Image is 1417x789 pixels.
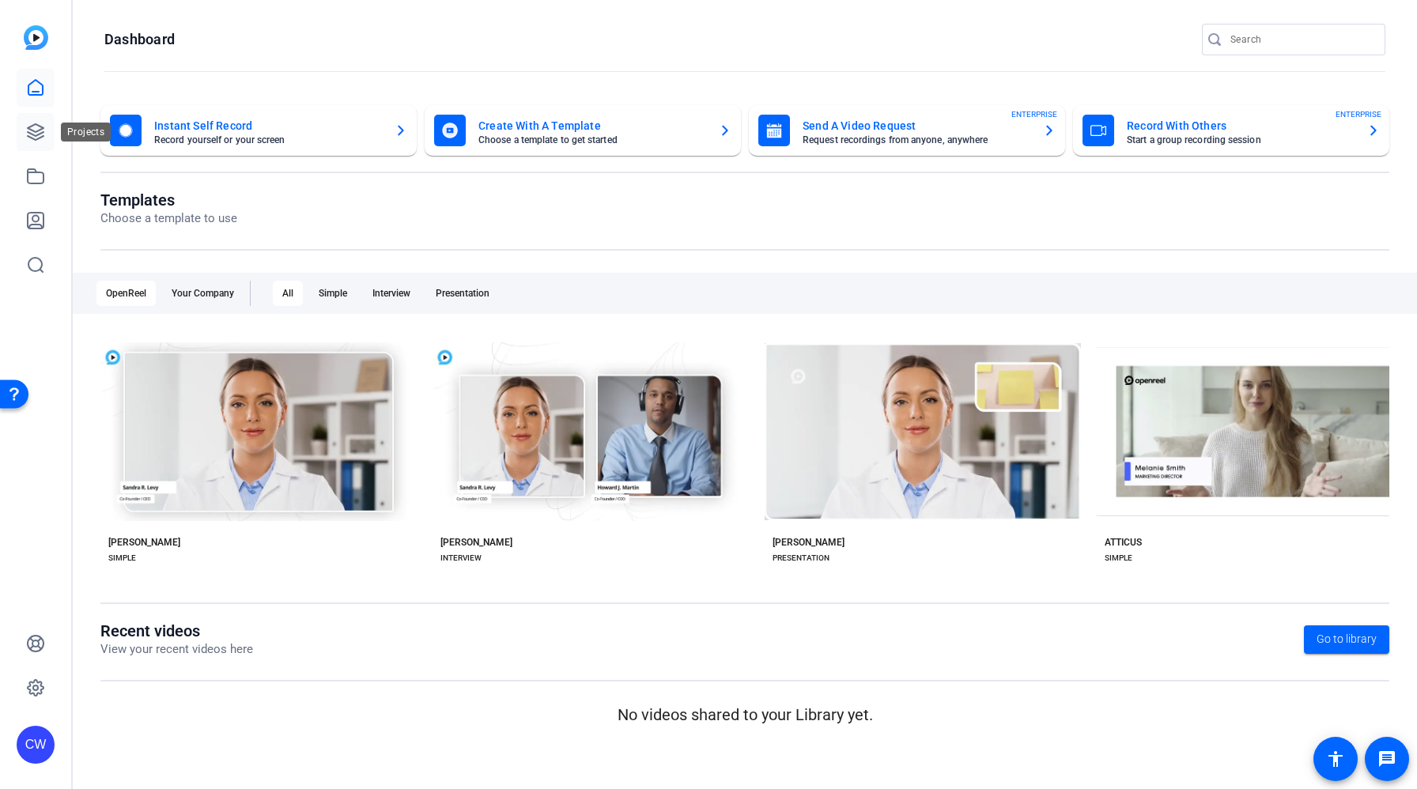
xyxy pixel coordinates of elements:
span: ENTERPRISE [1011,108,1057,120]
div: Presentation [426,281,499,306]
button: Create With A TemplateChoose a template to get started [425,105,741,156]
div: Your Company [162,281,244,306]
h1: Templates [100,191,237,210]
div: OpenReel [96,281,156,306]
mat-card-title: Send A Video Request [803,116,1030,135]
p: View your recent videos here [100,640,253,659]
p: Choose a template to use [100,210,237,228]
mat-card-subtitle: Request recordings from anyone, anywhere [803,135,1030,145]
div: INTERVIEW [440,552,482,564]
mat-card-subtitle: Start a group recording session [1127,135,1355,145]
button: Instant Self RecordRecord yourself or your screen [100,105,417,156]
mat-card-title: Record With Others [1127,116,1355,135]
span: Go to library [1317,631,1377,647]
button: Send A Video RequestRequest recordings from anyone, anywhereENTERPRISE [749,105,1065,156]
mat-card-title: Create With A Template [478,116,706,135]
h1: Dashboard [104,30,175,49]
a: Go to library [1304,625,1389,654]
div: Interview [363,281,420,306]
button: Record With OthersStart a group recording sessionENTERPRISE [1073,105,1389,156]
p: No videos shared to your Library yet. [100,703,1389,727]
mat-icon: message [1377,749,1396,768]
mat-icon: accessibility [1326,749,1345,768]
mat-card-subtitle: Choose a template to get started [478,135,706,145]
div: [PERSON_NAME] [440,536,512,549]
div: All [273,281,303,306]
input: Search [1230,30,1373,49]
div: [PERSON_NAME] [108,536,180,549]
span: ENTERPRISE [1336,108,1381,120]
mat-card-subtitle: Record yourself or your screen [154,135,382,145]
div: CW [17,726,55,764]
mat-card-title: Instant Self Record [154,116,382,135]
div: PRESENTATION [773,552,829,564]
div: Projects [61,123,111,142]
div: [PERSON_NAME] [773,536,845,549]
div: ATTICUS [1105,536,1142,549]
img: blue-gradient.svg [24,25,48,50]
div: Simple [309,281,357,306]
div: SIMPLE [1105,552,1132,564]
div: SIMPLE [108,552,136,564]
h1: Recent videos [100,621,253,640]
